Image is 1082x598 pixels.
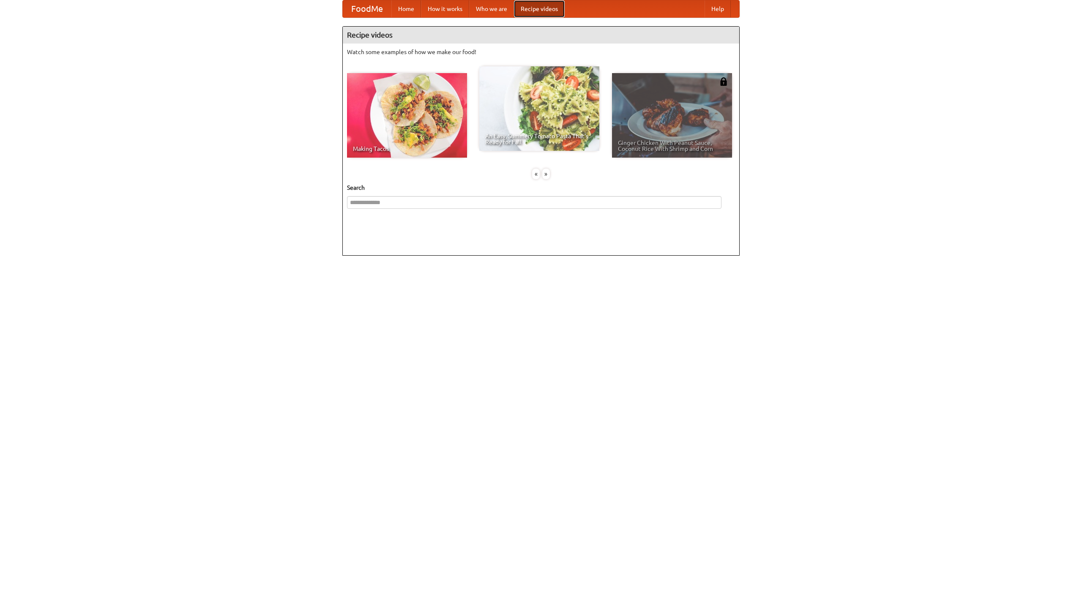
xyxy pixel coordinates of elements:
a: Home [391,0,421,17]
a: How it works [421,0,469,17]
a: FoodMe [343,0,391,17]
a: Making Tacos [347,73,467,158]
p: Watch some examples of how we make our food! [347,48,735,56]
a: An Easy, Summery Tomato Pasta That's Ready for Fall [479,66,599,151]
h4: Recipe videos [343,27,739,44]
img: 483408.png [719,77,728,86]
a: Who we are [469,0,514,17]
a: Recipe videos [514,0,565,17]
span: An Easy, Summery Tomato Pasta That's Ready for Fall [485,133,593,145]
span: Making Tacos [353,146,461,152]
a: Help [705,0,731,17]
div: « [532,169,540,179]
div: » [542,169,550,179]
h5: Search [347,183,735,192]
